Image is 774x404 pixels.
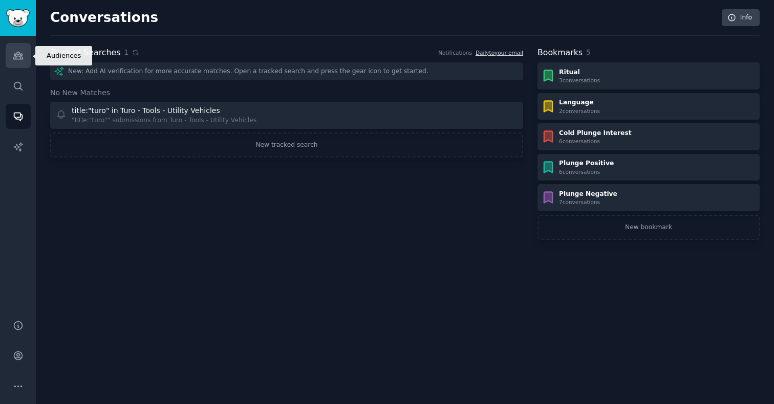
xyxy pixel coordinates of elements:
[50,132,523,158] a: New tracked search
[537,154,760,181] a: Plunge Positive6conversations
[537,62,760,89] a: Ritual3conversations
[559,77,600,84] div: 3 conversation s
[586,48,591,56] span: 5
[537,47,583,59] h2: Bookmarks
[537,215,760,240] a: New bookmark
[559,190,617,199] div: Plunge Negative
[438,49,472,56] div: Notifications
[559,68,600,77] div: Ritual
[537,123,760,150] a: Cold Plunge Interest6conversations
[476,50,523,56] a: Dailytoyour email
[50,87,110,98] span: No New Matches
[50,10,158,26] h2: Conversations
[537,184,760,211] a: Plunge Negative7conversations
[559,168,614,175] div: 6 conversation s
[50,62,523,80] div: New: Add AI verification for more accurate matches. Open a tracked search and press the gear icon...
[722,9,760,27] a: Info
[72,105,220,116] div: title:"turo" in Turo - Tools - Utility Vehicles
[6,9,30,27] img: GummySearch logo
[559,159,614,168] div: Plunge Positive
[124,47,128,58] span: 1
[50,102,523,129] a: title:"turo" in Turo - Tools - Utility Vehicles"title:"turo"" submissions from Turo - Tools - Uti...
[559,98,600,107] div: Language
[537,93,760,120] a: Language2conversations
[559,129,632,138] div: Cold Plunge Interest
[559,107,600,115] div: 2 conversation s
[50,47,120,59] h2: Tracked Searches
[559,198,617,206] div: 7 conversation s
[559,138,632,145] div: 6 conversation s
[72,116,256,125] div: "title:"turo"" submissions from Turo - Tools - Utility Vehicles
